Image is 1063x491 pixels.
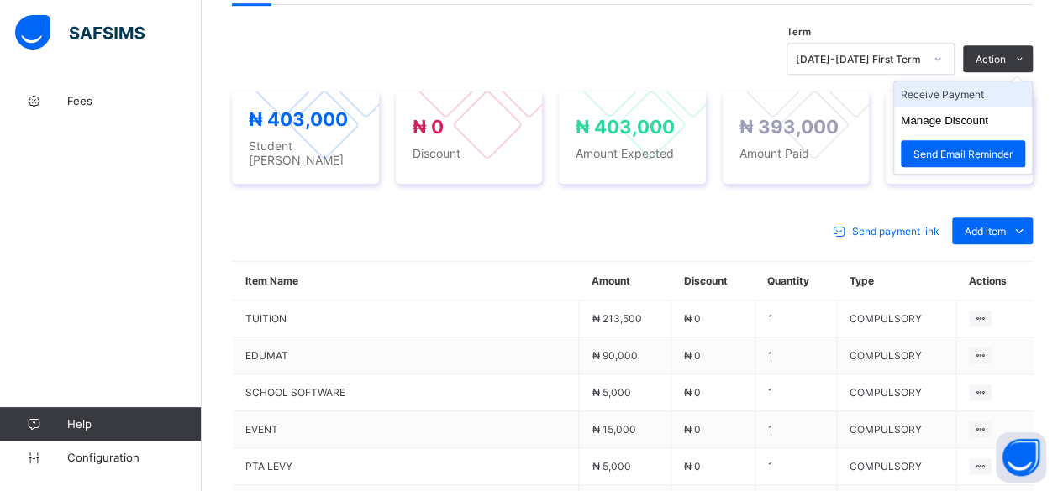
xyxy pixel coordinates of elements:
span: Amount Expected [576,146,689,160]
button: Open asap [996,432,1046,483]
td: 1 [755,448,836,485]
span: Add item [965,225,1006,238]
span: Configuration [67,451,201,464]
span: ₦ 213,500 [592,312,641,325]
td: COMPULSORY [836,300,955,337]
button: Manage Discount [901,114,988,127]
td: COMPULSORY [836,411,955,448]
img: safsims [15,15,145,50]
span: ₦ 0 [684,349,701,362]
span: ₦ 0 [413,116,444,138]
li: dropdown-list-item-text-1 [894,107,1032,133]
span: Term [787,26,811,38]
span: Amount Paid [739,146,853,160]
span: ₦ 393,000 [739,116,839,138]
span: ₦ 5,000 [592,386,630,399]
span: ₦ 0 [684,312,701,325]
span: PTA LEVY [245,460,566,473]
span: Send Email Reminder [913,148,1013,160]
span: TUITION [245,312,566,325]
span: ₦ 403,000 [576,116,675,138]
span: Student [PERSON_NAME] [249,138,362,167]
th: Amount [579,262,671,300]
span: ₦ 403,000 [249,108,348,130]
th: Actions [956,262,1033,300]
div: [DATE]-[DATE] First Term [796,53,924,65]
li: dropdown-list-item-text-2 [894,133,1032,174]
span: Discount [413,146,526,160]
td: 1 [755,300,836,337]
th: Type [836,262,955,300]
span: ₦ 0 [684,423,701,436]
span: EVENT [245,423,566,436]
span: ₦ 90,000 [592,349,637,362]
td: COMPULSORY [836,374,955,411]
td: 1 [755,374,836,411]
th: Discount [671,262,755,300]
span: Fees [67,94,202,107]
span: ₦ 0 [684,460,701,473]
span: ₦ 15,000 [592,423,635,436]
span: ₦ 0 [684,386,701,399]
th: Item Name [233,262,579,300]
td: 1 [755,411,836,448]
span: ₦ 5,000 [592,460,630,473]
span: Help [67,417,201,431]
span: Send payment link [852,225,939,238]
span: SCHOOL SOFTWARE [245,386,566,399]
li: dropdown-list-item-text-0 [894,81,1032,107]
span: Action [976,53,1006,65]
td: COMPULSORY [836,448,955,485]
td: COMPULSORY [836,337,955,374]
th: Quantity [755,262,836,300]
span: EDUMAT [245,349,566,362]
td: 1 [755,337,836,374]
